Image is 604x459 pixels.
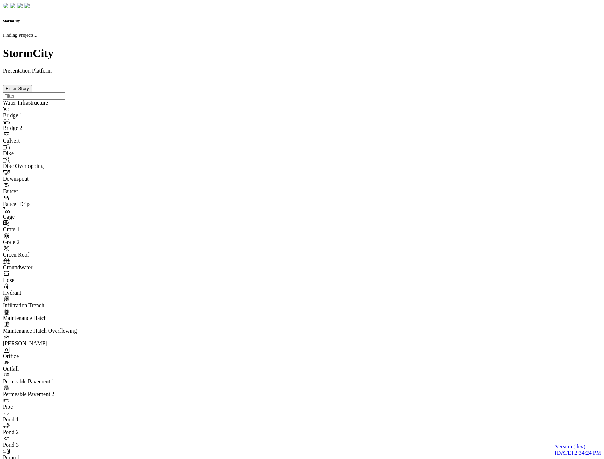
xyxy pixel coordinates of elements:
[555,450,601,456] span: [DATE] 2:34:24 PM
[3,19,601,23] h6: StormCity
[3,302,98,309] div: Infiltration Trench
[3,68,52,74] span: Presentation Platform
[3,3,8,8] img: chi-fish-up.png
[555,444,601,456] a: Version (dev) [DATE] 2:34:24 PM
[3,226,98,233] div: Grate 1
[3,92,65,100] input: Filter
[3,264,98,271] div: Groundwater
[3,328,98,334] div: Maintenance Hatch Overflowing
[3,391,98,397] div: Permeable Pavement 2
[3,416,98,423] div: Pond 1
[24,3,30,8] img: chi-fish-blink.png
[3,239,98,245] div: Grate 2
[3,340,98,347] div: [PERSON_NAME]
[3,277,98,283] div: Hose
[3,366,98,372] div: Outfall
[3,163,98,169] div: Dike Overtopping
[3,100,98,106] div: Water Infrastructure
[3,112,98,119] div: Bridge 1
[3,378,98,385] div: Permeable Pavement 1
[3,85,32,92] button: Enter Story
[3,353,98,359] div: Orifice
[3,315,98,321] div: Maintenance Hatch
[3,252,98,258] div: Green Roof
[3,429,98,435] div: Pond 2
[3,138,98,144] div: Culvert
[3,442,98,448] div: Pond 3
[3,47,601,60] h1: StormCity
[17,3,23,8] img: chi-fish-up.png
[3,32,37,38] small: Finding Projects...
[3,404,98,410] div: Pipe
[3,176,98,182] div: Downspout
[3,201,98,207] div: Faucet Drip
[3,150,98,157] div: Dike
[10,3,15,8] img: chi-fish-down.png
[3,290,98,296] div: Hydrant
[3,214,98,220] div: Gage
[3,125,98,131] div: Bridge 2
[3,188,98,195] div: Faucet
